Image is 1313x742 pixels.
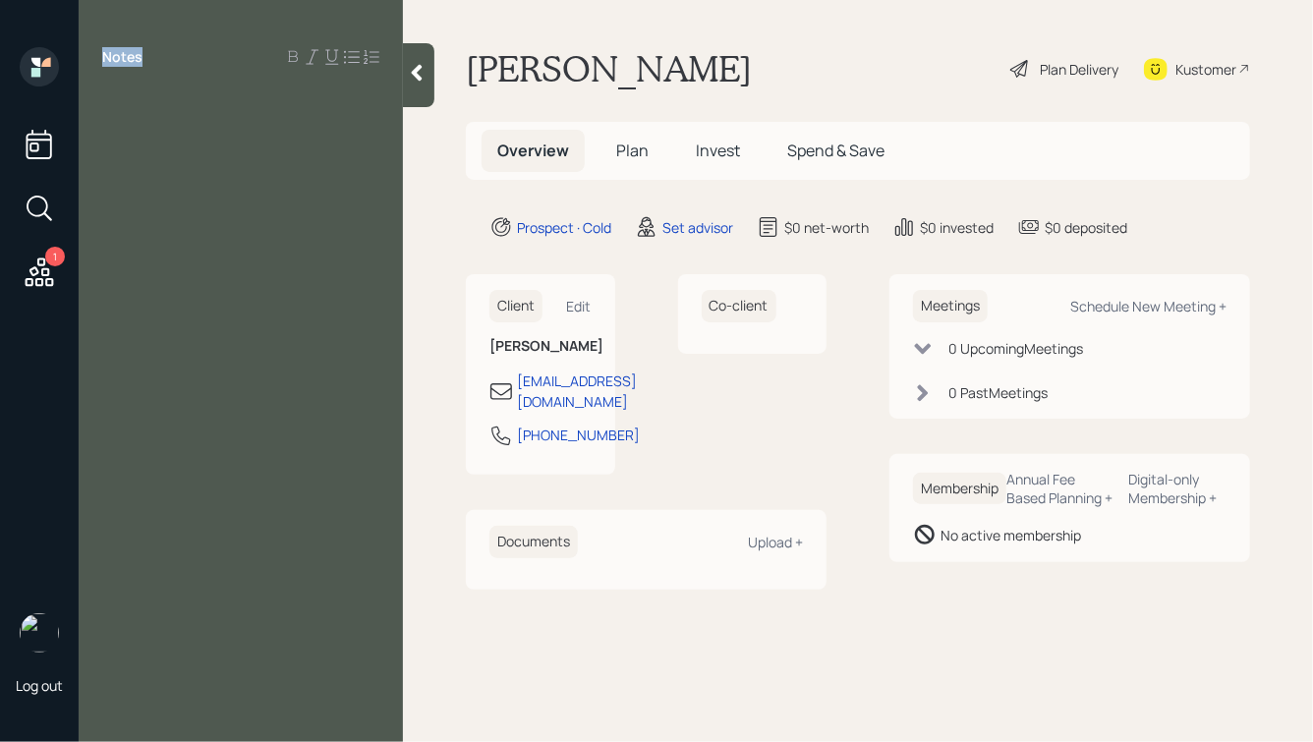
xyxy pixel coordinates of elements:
[517,371,637,412] div: [EMAIL_ADDRESS][DOMAIN_NAME]
[787,140,885,161] span: Spend & Save
[913,473,1006,505] h6: Membership
[748,533,803,551] div: Upload +
[489,526,578,558] h6: Documents
[1070,297,1227,315] div: Schedule New Meeting +
[1175,59,1236,80] div: Kustomer
[497,140,569,161] span: Overview
[1040,59,1118,80] div: Plan Delivery
[1045,217,1127,238] div: $0 deposited
[662,217,733,238] div: Set advisor
[466,47,752,90] h1: [PERSON_NAME]
[920,217,994,238] div: $0 invested
[16,676,63,695] div: Log out
[948,338,1083,359] div: 0 Upcoming Meeting s
[517,425,640,445] div: [PHONE_NUMBER]
[517,217,611,238] div: Prospect · Cold
[702,290,776,322] h6: Co-client
[567,297,592,315] div: Edit
[489,290,542,322] h6: Client
[489,338,592,355] h6: [PERSON_NAME]
[20,613,59,653] img: hunter_neumayer.jpg
[913,290,988,322] h6: Meetings
[45,247,65,266] div: 1
[616,140,649,161] span: Plan
[102,47,143,67] label: Notes
[1129,470,1227,507] div: Digital-only Membership +
[941,525,1081,545] div: No active membership
[1006,470,1113,507] div: Annual Fee Based Planning +
[948,382,1048,403] div: 0 Past Meeting s
[784,217,869,238] div: $0 net-worth
[696,140,740,161] span: Invest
